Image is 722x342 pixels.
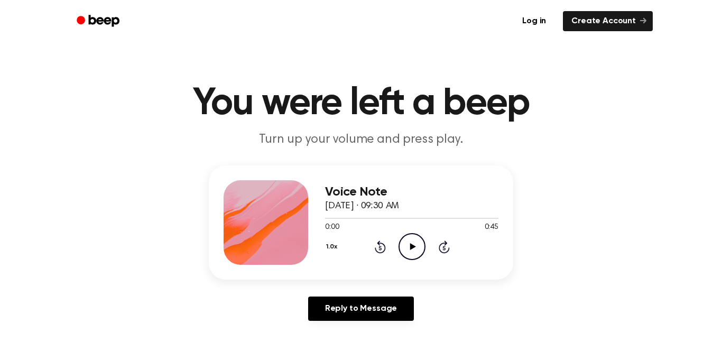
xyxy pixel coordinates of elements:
[325,201,399,211] span: [DATE] · 09:30 AM
[325,185,498,199] h3: Voice Note
[325,238,341,256] button: 1.0x
[512,9,557,33] a: Log in
[308,297,414,321] a: Reply to Message
[90,85,632,123] h1: You were left a beep
[485,222,498,233] span: 0:45
[158,131,564,149] p: Turn up your volume and press play.
[325,222,339,233] span: 0:00
[563,11,653,31] a: Create Account
[69,11,129,32] a: Beep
